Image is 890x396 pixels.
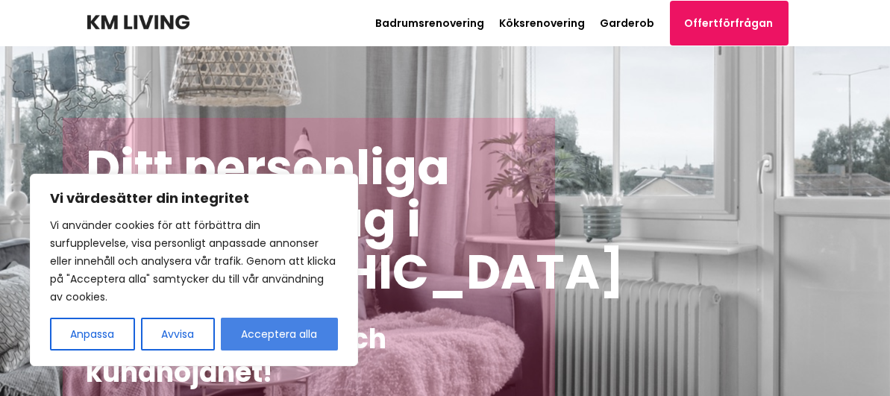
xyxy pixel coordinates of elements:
[141,318,215,351] button: Avvisa
[87,15,189,30] img: KM Living
[601,16,655,31] a: Garderob
[670,1,789,45] a: Offertförfrågan
[87,322,532,389] h2: Kvalitet, trygghet och kundnöjdhet!
[87,142,532,298] h1: Ditt personliga byggföretag i [GEOGRAPHIC_DATA]
[50,189,338,207] p: Vi värdesätter din integritet
[221,318,338,351] button: Acceptera alla
[50,216,338,306] p: Vi använder cookies för att förbättra din surfupplevelse, visa personligt anpassade annonser elle...
[376,16,485,31] a: Badrumsrenovering
[50,318,135,351] button: Anpassa
[500,16,586,31] a: Köksrenovering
